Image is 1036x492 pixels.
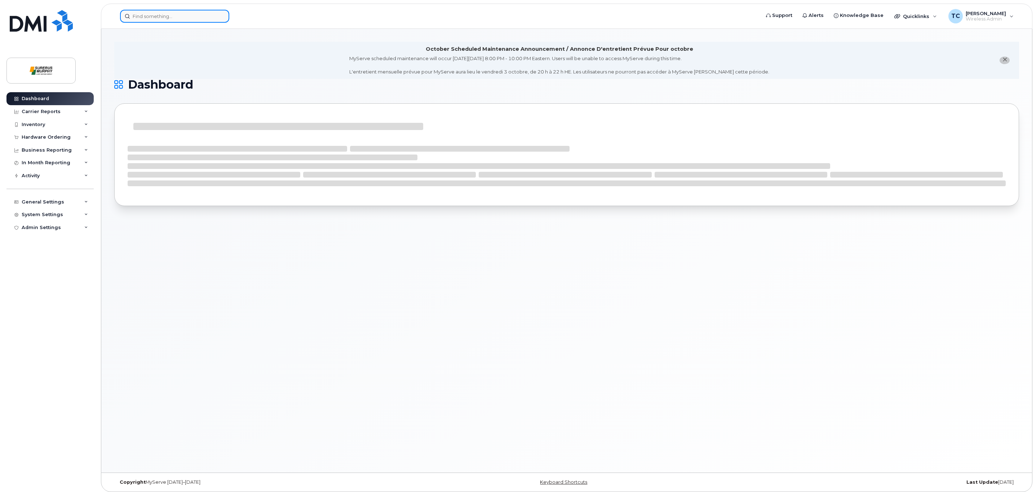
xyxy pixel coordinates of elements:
button: close notification [1000,57,1010,64]
div: October Scheduled Maintenance Announcement / Annonce D'entretient Prévue Pour octobre [426,45,693,53]
div: MyServe [DATE]–[DATE] [114,479,416,485]
span: Dashboard [128,79,193,90]
a: Keyboard Shortcuts [540,479,587,485]
strong: Last Update [966,479,998,485]
div: [DATE] [717,479,1019,485]
div: MyServe scheduled maintenance will occur [DATE][DATE] 8:00 PM - 10:00 PM Eastern. Users will be u... [349,55,769,75]
strong: Copyright [120,479,146,485]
